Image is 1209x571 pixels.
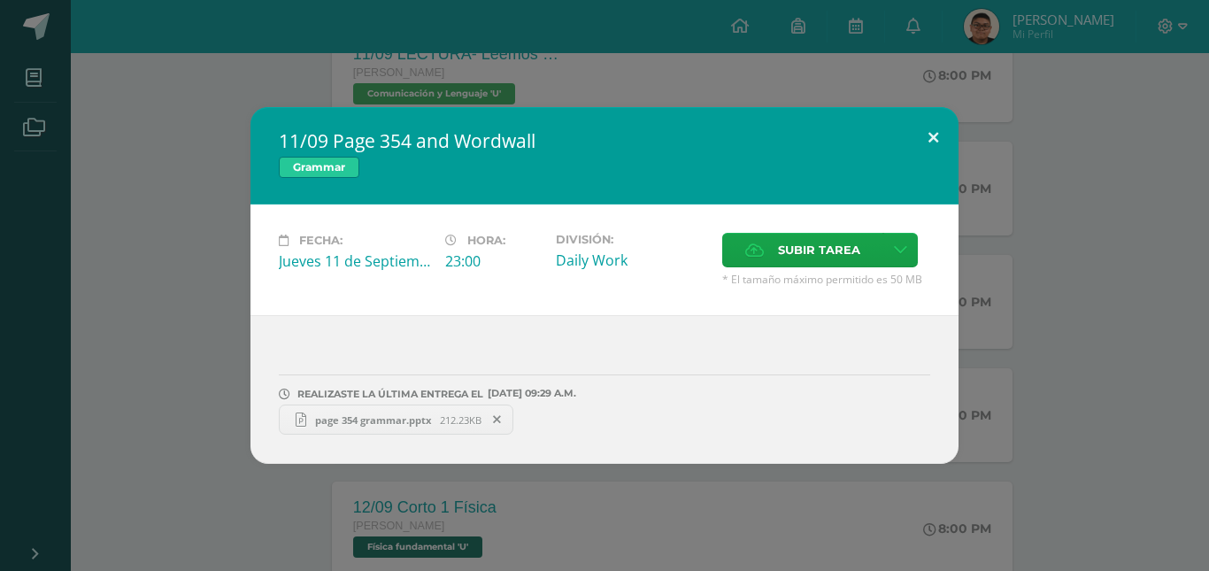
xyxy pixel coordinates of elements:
span: [DATE] 09:29 A.M. [483,393,576,394]
h2: 11/09 Page 354 and Wordwall [279,128,930,153]
span: Subir tarea [778,234,860,266]
span: Remover entrega [482,410,512,429]
span: 212.23KB [440,413,481,427]
span: Hora: [467,234,505,247]
span: Fecha: [299,234,343,247]
div: Jueves 11 de Septiembre [279,251,431,271]
button: Close (Esc) [908,107,959,167]
span: Grammar [279,157,359,178]
span: page 354 grammar.pptx [306,413,440,427]
span: * El tamaño máximo permitido es 50 MB [722,272,930,287]
div: 23:00 [445,251,542,271]
label: División: [556,233,708,246]
a: page 354 grammar.pptx 212.23KB [279,405,513,435]
span: REALIZASTE LA ÚLTIMA ENTREGA EL [297,388,483,400]
div: Daily Work [556,251,708,270]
